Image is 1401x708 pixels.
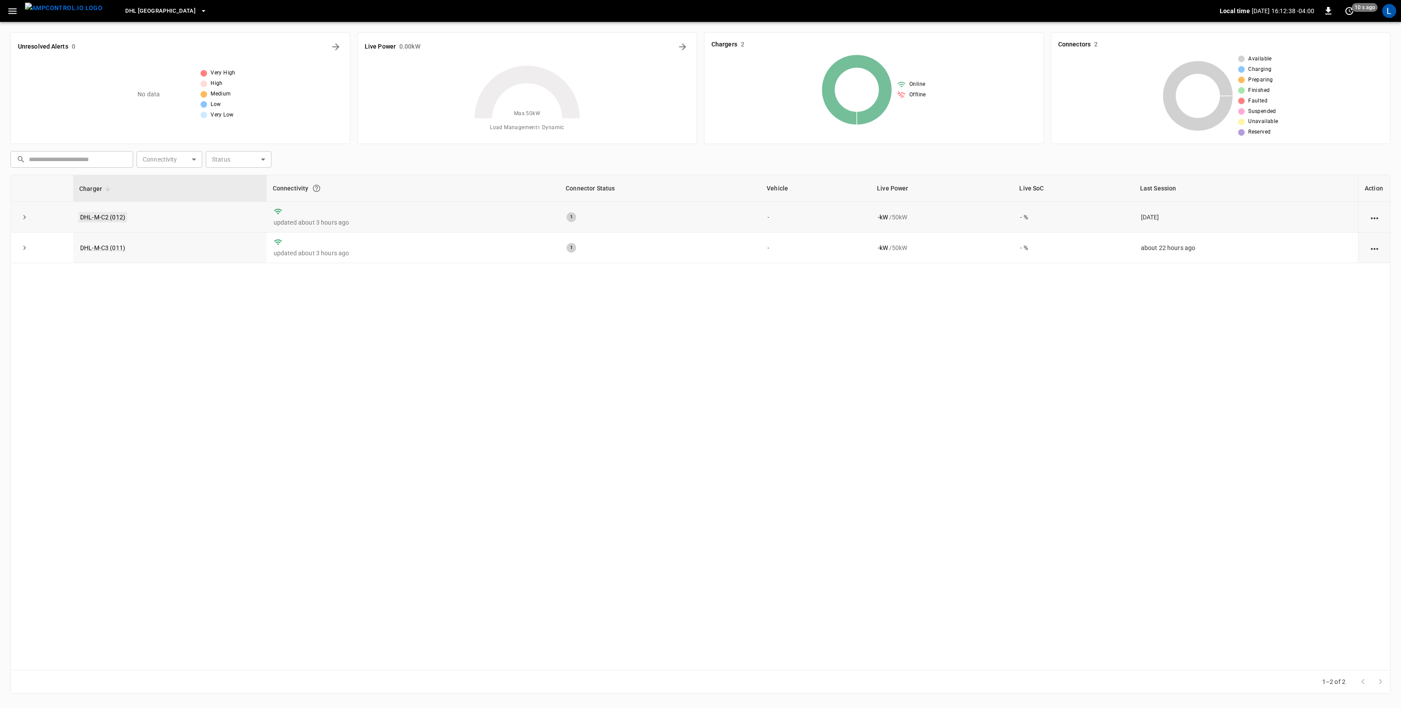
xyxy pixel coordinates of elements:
[1322,677,1345,686] p: 1–2 of 2
[878,213,888,222] p: - kW
[1369,243,1380,252] div: action cell options
[1248,76,1273,85] span: Preparing
[1369,213,1380,222] div: action cell options
[1342,4,1356,18] button: set refresh interval
[1220,7,1250,15] p: Local time
[274,249,553,257] p: updated about 3 hours ago
[1248,107,1276,116] span: Suspended
[211,69,236,77] span: Very High
[211,100,221,109] span: Low
[399,42,420,52] h6: 0.00 kW
[125,6,196,16] span: DHL [GEOGRAPHIC_DATA]
[909,91,926,99] span: Offline
[79,183,113,194] span: Charger
[1248,65,1271,74] span: Charging
[1134,175,1358,202] th: Last Session
[676,40,690,54] button: Energy Overview
[78,212,127,222] a: DHL-M-C2 (012)
[274,218,553,227] p: updated about 3 hours ago
[1252,7,1314,15] p: [DATE] 16:12:38 -04:00
[18,241,31,254] button: expand row
[878,243,1006,252] div: / 50 kW
[137,90,160,99] p: No data
[211,90,231,99] span: Medium
[309,180,324,196] button: Connection between the charger and our software.
[365,42,396,52] h6: Live Power
[490,123,564,132] span: Load Management = Dynamic
[1358,175,1390,202] th: Action
[871,175,1013,202] th: Live Power
[18,42,68,52] h6: Unresolved Alerts
[1013,175,1133,202] th: Live SoC
[1352,3,1378,12] span: 10 s ago
[760,232,871,263] td: -
[18,211,31,224] button: expand row
[1248,55,1272,63] span: Available
[560,175,760,202] th: Connector Status
[1248,86,1270,95] span: Finished
[567,212,576,222] div: 1
[1134,202,1358,232] td: [DATE]
[329,40,343,54] button: All Alerts
[25,3,102,14] img: ampcontrol.io logo
[878,243,888,252] p: - kW
[909,80,925,89] span: Online
[273,180,553,196] div: Connectivity
[878,213,1006,222] div: / 50 kW
[741,40,744,49] h6: 2
[711,40,737,49] h6: Chargers
[567,243,576,253] div: 1
[760,202,871,232] td: -
[1134,232,1358,263] td: about 22 hours ago
[211,111,233,120] span: Very Low
[72,42,75,52] h6: 0
[211,79,223,88] span: High
[1013,232,1133,263] td: - %
[1248,128,1271,137] span: Reserved
[1382,4,1396,18] div: profile-icon
[1248,117,1278,126] span: Unavailable
[1058,40,1091,49] h6: Connectors
[760,175,871,202] th: Vehicle
[514,109,540,118] span: Max. 50 kW
[80,244,125,251] a: DHL-M-C3 (011)
[1013,202,1133,232] td: - %
[122,3,211,20] button: DHL [GEOGRAPHIC_DATA]
[1248,97,1267,106] span: Faulted
[1094,40,1098,49] h6: 2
